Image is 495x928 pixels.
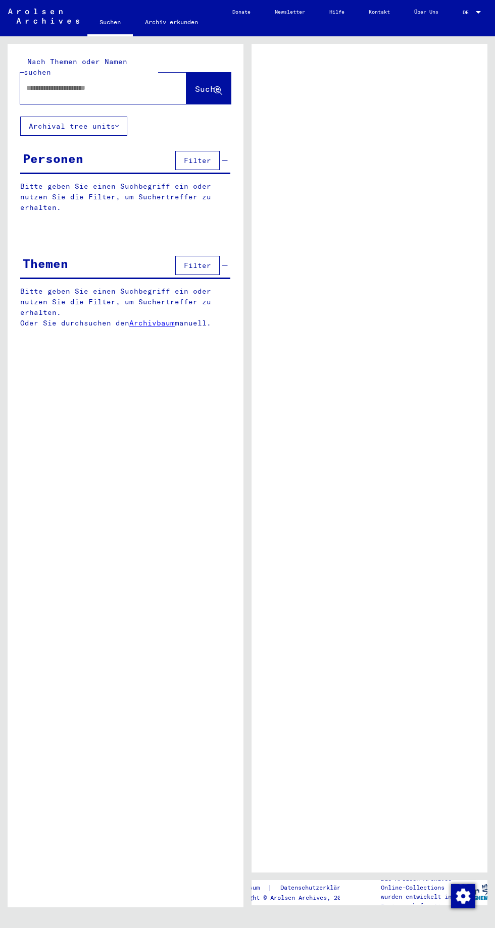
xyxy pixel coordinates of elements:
button: Filter [175,151,220,170]
mat-label: Nach Themen oder Namen suchen [24,57,127,77]
a: Suchen [87,10,133,36]
span: Filter [184,156,211,165]
a: Datenschutzerklärung [272,883,363,893]
div: | [228,883,363,893]
div: Personen [23,149,83,168]
p: Bitte geben Sie einen Suchbegriff ein oder nutzen Sie die Filter, um Suchertreffer zu erhalten. [20,181,230,213]
p: Bitte geben Sie einen Suchbegriff ein oder nutzen Sie die Filter, um Suchertreffer zu erhalten. O... [20,286,231,329]
p: Copyright © Arolsen Archives, 2021 [228,893,363,902]
img: Zustimmung ändern [451,884,475,908]
button: Suche [186,73,231,104]
img: Arolsen_neg.svg [8,9,79,24]
div: Themen [23,254,68,272]
span: Filter [184,261,211,270]
span: Suche [195,84,220,94]
button: Archival tree units [20,117,127,136]
a: Archivbaum [129,318,175,327]
span: DE [463,10,474,15]
div: Zustimmung ändern [451,884,475,908]
p: Die Arolsen Archives Online-Collections [381,874,458,892]
a: Archiv erkunden [133,10,210,34]
button: Filter [175,256,220,275]
p: wurden entwickelt in Partnerschaft mit [381,892,458,910]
